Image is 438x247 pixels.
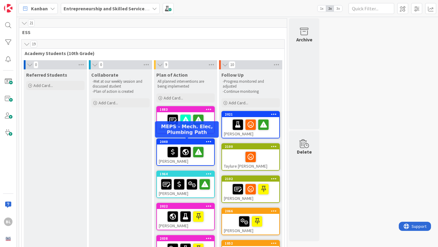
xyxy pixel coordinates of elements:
div: [PERSON_NAME] [157,209,214,230]
span: ESS [22,29,279,35]
h5: MEPS - Mech. Elec, Plumbing Path [158,123,217,135]
b: Entrepreneurship and Skilled Services Interventions - [DATE]-[DATE] [64,5,212,12]
div: 2102[PERSON_NAME] [222,176,279,202]
div: Isla [PERSON_NAME] [157,112,214,133]
div: 2038 [160,236,214,241]
span: Follow Up [221,72,244,78]
div: 2038 [157,236,214,241]
span: 19 [30,40,37,48]
p: -Met at our weekly session and discussed student [92,79,148,89]
div: 2021[PERSON_NAME] [222,112,279,138]
span: 3x [334,5,342,12]
span: Plan of Action [156,72,188,78]
div: 2066 [222,208,279,214]
p: All planned interventions are being implemented [158,79,214,89]
a: 1883Isla [PERSON_NAME] [156,106,215,134]
a: 2102[PERSON_NAME] [221,176,280,203]
div: 1964[PERSON_NAME] [157,171,214,197]
span: 2x [326,5,334,12]
a: 2100Taylure [PERSON_NAME] [221,143,280,171]
span: 10 [229,61,235,68]
div: 2040[PERSON_NAME] [157,139,214,165]
p: -Progress monitored and adjusted [223,79,279,89]
div: 2066 [225,209,279,213]
input: Quick Filter... [349,3,394,14]
a: 2022[PERSON_NAME] [156,203,215,230]
a: 2021[PERSON_NAME] [221,111,280,138]
div: 2022 [157,204,214,209]
div: 2021 [225,112,279,117]
span: 0 [33,61,38,68]
div: 1964 [157,171,214,177]
p: -Continue monitoring [223,89,279,94]
span: 1x [318,5,326,12]
div: 2102 [222,176,279,182]
span: Collaborate [91,72,118,78]
span: Add Card... [164,95,183,101]
div: 2040 [157,139,214,144]
span: Add Card... [229,100,248,106]
span: Support [13,1,28,8]
div: 2102 [225,177,279,181]
a: 2066[PERSON_NAME] [221,208,280,235]
span: Add Card... [99,100,118,106]
img: Visit kanbanzone.com [4,4,12,12]
a: 1964[PERSON_NAME] [156,171,215,198]
div: Taylure [PERSON_NAME] [222,149,279,170]
div: 2021 [222,112,279,117]
div: 2100 [225,144,279,149]
div: [PERSON_NAME] [157,177,214,197]
div: [PERSON_NAME] [222,214,279,235]
img: avatar [4,235,12,243]
span: Referred Students [26,72,67,78]
div: 2066[PERSON_NAME] [222,208,279,235]
div: [PERSON_NAME] [222,117,279,138]
div: [PERSON_NAME] [157,144,214,165]
div: 2040 [160,140,214,144]
div: 1852 [222,241,279,246]
div: 1964 [160,172,214,176]
span: Kanban [31,5,48,12]
a: 2040[PERSON_NAME] [156,138,215,166]
div: 2022[PERSON_NAME] [157,204,214,230]
div: Archive [296,36,312,43]
span: 0 [99,61,103,68]
span: Add Card... [33,83,53,88]
div: 2100Taylure [PERSON_NAME] [222,144,279,170]
div: 1883Isla [PERSON_NAME] [157,107,214,133]
span: 21 [28,19,35,27]
div: 1852 [225,241,279,245]
div: [PERSON_NAME] [222,182,279,202]
span: Academy Students (10th Grade) [25,50,277,56]
div: 1883 [160,107,214,112]
div: 2100 [222,144,279,149]
div: 1883 [157,107,214,112]
span: 9 [164,61,169,68]
p: -Plan of action is created [92,89,148,94]
div: Delete [297,148,312,155]
div: 2022 [160,204,214,208]
div: BL [4,217,12,226]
